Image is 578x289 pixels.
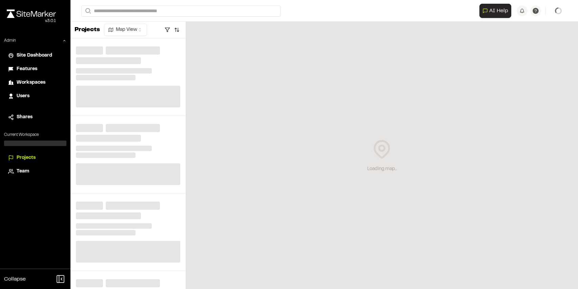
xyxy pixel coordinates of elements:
[479,4,511,18] button: Open AI Assistant
[4,275,26,283] span: Collapse
[8,52,62,59] a: Site Dashboard
[489,7,508,15] span: AI Help
[8,168,62,175] a: Team
[7,9,56,18] img: rebrand.png
[367,165,397,173] div: Loading map...
[8,154,62,162] a: Projects
[4,132,66,138] p: Current Workspace
[17,65,37,73] span: Features
[8,65,62,73] a: Features
[75,25,100,35] p: Projects
[8,113,62,121] a: Shares
[4,38,16,44] p: Admin
[17,79,45,86] span: Workspaces
[17,154,36,162] span: Projects
[7,18,56,24] div: Oh geez...please don't...
[81,5,94,17] button: Search
[8,79,62,86] a: Workspaces
[17,52,52,59] span: Site Dashboard
[479,4,514,18] div: Open AI Assistant
[17,92,29,100] span: Users
[17,113,33,121] span: Shares
[17,168,29,175] span: Team
[8,92,62,100] a: Users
